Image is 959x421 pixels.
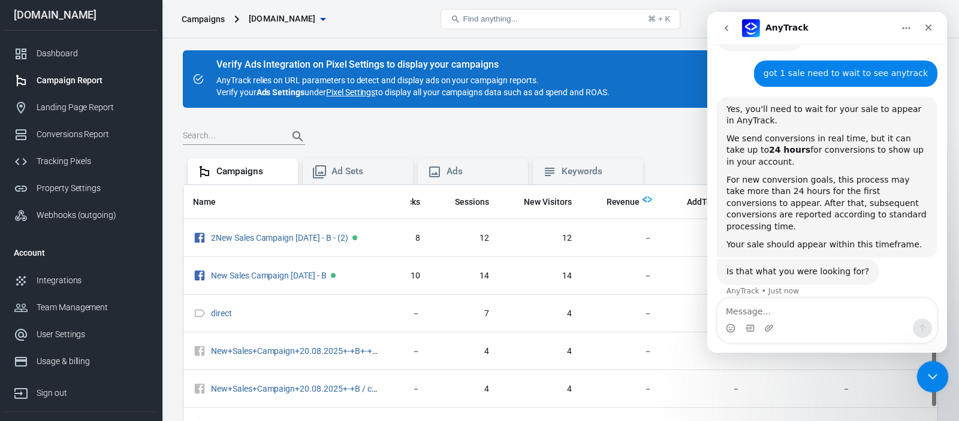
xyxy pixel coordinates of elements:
a: Campaign Report [4,67,158,94]
span: New Visitors [508,196,572,208]
div: Verify Ads Integration on Pixel Settings to display your campaigns [216,59,610,71]
a: 2New Sales Campaign [DATE] - B - (2) [211,233,348,243]
span: － [591,308,653,320]
a: Pixel Settings [326,86,375,98]
div: Tracking Pixels [37,155,148,168]
div: Campaign Report [37,74,148,87]
span: 4 [508,383,572,395]
svg: Direct [193,306,206,320]
span: － [671,383,740,395]
div: Dashboard [37,47,148,60]
span: Sessions [439,196,489,208]
div: Webhooks (outgoing) [37,209,148,222]
span: Active [352,235,357,240]
div: Sign out [37,387,148,399]
span: Find anything... [463,14,517,23]
a: Usage & billing [4,348,158,375]
span: 4 [508,346,572,358]
a: Webhooks (outgoing) [4,202,158,229]
input: Search... [183,129,279,144]
svg: Facebook Ads [193,268,206,283]
span: New+Sales+Campaign+20.08.2025+-+B+-+%282%29 / cpc / facebook [211,347,381,355]
iframe: Intercom live chat [917,361,949,393]
span: 2 [671,232,740,244]
span: 12 [439,232,489,244]
span: － [591,346,653,358]
a: Team Management [4,294,158,321]
button: Search [284,122,312,151]
div: User Settings [37,328,148,341]
a: Sign out [4,375,158,407]
li: Account [4,238,158,267]
div: Integrations [37,274,148,287]
div: AnyTrack relies on URL parameters to detect and display ads on your campaign reports. Verify your... [216,60,610,98]
a: New+Sales+Campaign+20.08.2025+-+B+-+%282%29 / cpc / facebook [211,346,470,356]
span: － [759,383,851,395]
a: Tracking Pixels [4,148,158,175]
span: － [591,383,653,395]
span: AddToCart [687,196,728,208]
span: － [671,346,740,358]
span: － [870,383,934,395]
span: AddToCart [671,196,728,208]
a: Landing Page Report [4,94,158,121]
div: Campaigns [216,165,288,178]
span: Name [193,196,231,208]
div: ⌘ + K [648,14,670,23]
svg: Facebook Ads [193,231,206,245]
span: direct [211,309,234,317]
span: － [671,270,740,282]
span: 4 [439,383,489,395]
span: Total revenue calculated by AnyTrack. [607,195,640,209]
a: User Settings [4,321,158,348]
span: 4 [508,308,572,320]
iframe: Intercom live chat [707,12,947,353]
a: Sign out [921,5,949,34]
svg: Unknown Facebook [193,381,206,396]
button: [DOMAIN_NAME] [244,8,330,30]
span: emilygracememorial.com [249,11,316,26]
button: Find anything...⌘ + K [441,9,680,29]
span: 4 [439,346,489,358]
a: Conversions Report [4,121,158,148]
div: Usage & billing [37,355,148,368]
span: 7 [439,308,489,320]
a: New+Sales+Campaign+20.08.2025+-+B / cpc / facebook [211,384,422,393]
a: direct [211,308,232,318]
a: New Sales Campaign [DATE] - B [211,271,327,280]
span: Sessions [455,196,489,208]
span: 2New Sales Campaign 20.08.2025 - B - (2) [211,234,350,242]
a: Integrations [4,267,158,294]
div: Property Settings [37,182,148,195]
div: Keywords [562,165,634,178]
span: 14 [508,270,572,282]
div: Campaigns [182,13,225,25]
div: Team Management [37,301,148,314]
div: Landing Page Report [37,101,148,114]
strong: Ads Settings [257,87,305,97]
span: － [591,270,653,282]
div: Conversions Report [37,128,148,141]
span: New+Sales+Campaign+20.08.2025+-+B / cpc / facebook [211,384,381,393]
div: [DOMAIN_NAME] [4,10,158,20]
